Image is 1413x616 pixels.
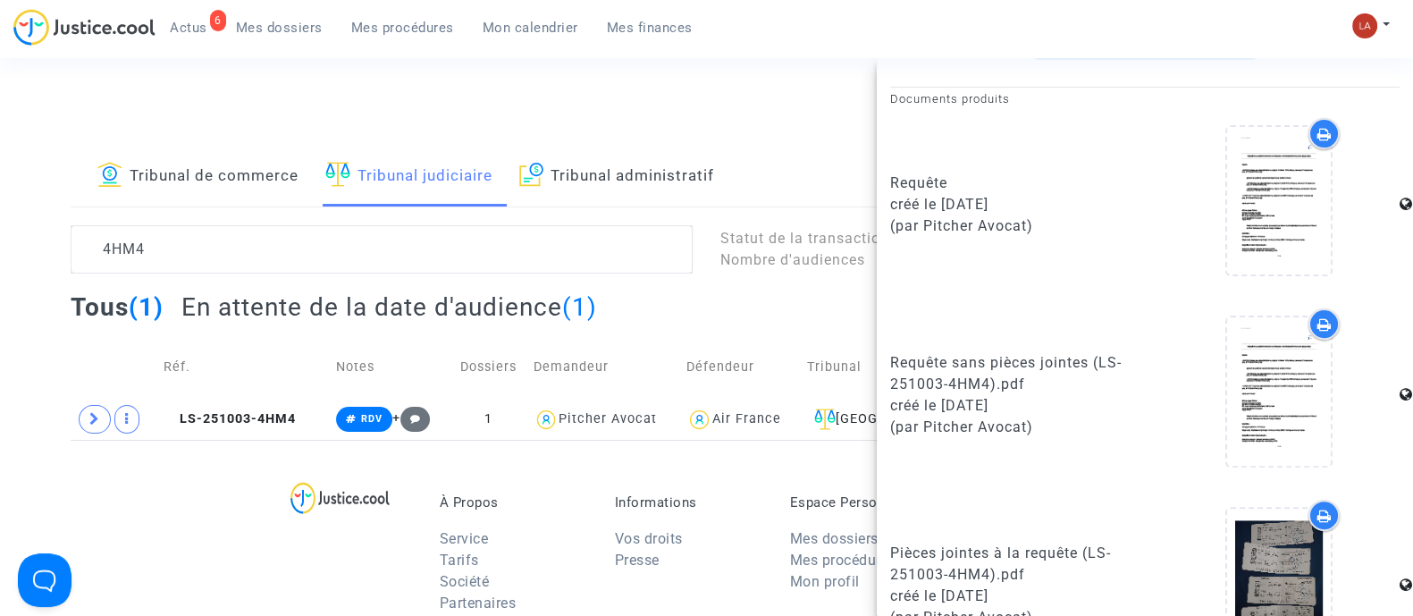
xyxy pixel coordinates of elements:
a: Mes procédures [337,14,468,41]
span: Nombre d'audiences [719,251,864,268]
div: Air France [712,411,781,426]
span: + [392,410,431,426]
a: Vos droits [615,530,683,547]
a: Société [440,573,490,590]
a: Tarifs [440,552,479,569]
div: 6 [210,10,226,31]
img: icon-banque.svg [97,162,122,187]
p: Informations [615,494,763,511]
span: LS-251003-4HM4 [164,411,296,426]
img: logo-lg.svg [290,482,390,514]
p: Espace Personnel [790,494,938,511]
span: RDV [361,413,383,425]
h2: En attente de la date d'audience [181,291,597,323]
td: Demandeur [527,335,681,399]
td: Défendeur [680,335,801,399]
a: Partenaires [440,595,517,612]
span: Mon calendrier [483,20,578,36]
small: Documents produits [890,92,1010,105]
span: Actus [170,20,207,36]
img: jc-logo.svg [13,9,156,46]
a: 6Actus [156,14,222,41]
div: (par Pitcher Avocat) [890,417,1131,438]
a: Tribunal judiciaire [325,146,492,207]
a: Mon profil [790,573,860,590]
p: À Propos [440,494,588,511]
div: Requête [890,173,1131,194]
img: icon-faciliter-sm.svg [814,409,836,430]
td: 1 [450,399,527,440]
a: Mon calendrier [468,14,593,41]
td: Tribunal [801,335,1002,399]
div: créé le [DATE] [890,194,1131,215]
a: Tribunal de commerce [97,146,299,207]
h2: Tous [71,291,164,323]
a: Tribunal administratif [519,146,714,207]
span: Mes procédures [351,20,454,36]
div: Requête sans pièces jointes (LS-251003-4HM4).pdf [890,352,1131,395]
span: Mes finances [607,20,693,36]
a: Mes dossiers [790,530,879,547]
div: créé le [DATE] [890,586,1131,607]
a: Mes dossiers [222,14,337,41]
div: (par Pitcher Avocat) [890,215,1131,237]
a: Presse [615,552,660,569]
div: Pièces jointes à la requête (LS-251003-4HM4).pdf [890,543,1131,586]
td: Notes [330,335,450,399]
img: icon-user.svg [534,407,559,433]
div: créé le [DATE] [890,395,1131,417]
span: Mes dossiers [236,20,323,36]
img: icon-archive.svg [519,162,543,187]
iframe: Help Scout Beacon - Open [18,553,71,607]
div: [GEOGRAPHIC_DATA] [807,409,996,430]
span: Statut de la transaction [719,230,888,247]
img: 3f9b7d9779f7b0ffc2b90d026f0682a9 [1352,13,1377,38]
td: Réf. [157,335,330,399]
a: Service [440,530,489,547]
a: Mes procédures [790,552,896,569]
td: Dossiers [450,335,527,399]
img: icon-user.svg [686,407,712,433]
span: (1) [129,292,164,322]
img: icon-faciliter-sm.svg [325,162,350,187]
span: (1) [562,292,597,322]
a: Mes finances [593,14,707,41]
div: Pitcher Avocat [559,411,657,426]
